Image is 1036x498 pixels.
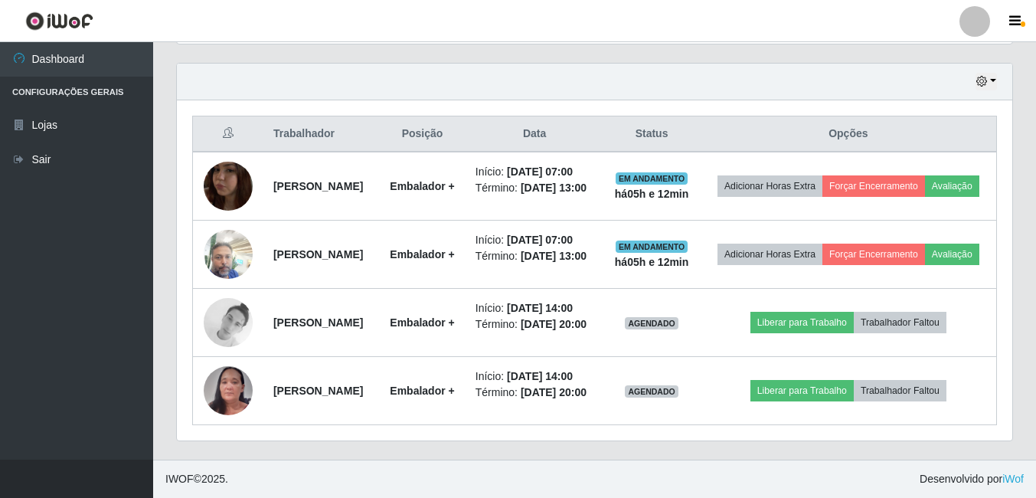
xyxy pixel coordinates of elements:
button: Avaliação [925,175,979,197]
time: [DATE] 07:00 [507,165,573,178]
strong: [PERSON_NAME] [273,316,363,329]
time: [DATE] 13:00 [521,182,587,194]
th: Status [603,116,700,152]
img: CoreUI Logo [25,11,93,31]
img: 1749490683710.jpeg [204,221,253,287]
img: 1737429770350.jpeg [204,143,253,230]
time: [DATE] 20:00 [521,386,587,398]
time: [DATE] 13:00 [521,250,587,262]
time: [DATE] 14:00 [507,302,573,314]
strong: Embalador + [390,316,454,329]
strong: Embalador + [390,248,454,260]
time: [DATE] 07:00 [507,234,573,246]
span: IWOF [165,473,194,485]
span: EM ANDAMENTO [616,241,688,253]
strong: há 05 h e 12 min [615,188,689,200]
th: Posição [378,116,466,152]
strong: [PERSON_NAME] [273,385,363,397]
span: AGENDADO [625,385,678,398]
button: Trabalhador Faltou [854,312,946,333]
button: Avaliação [925,244,979,265]
th: Data [466,116,603,152]
button: Forçar Encerramento [822,175,925,197]
time: [DATE] 14:00 [507,370,573,382]
img: 1709948843689.jpeg [204,338,253,444]
li: Término: [476,248,594,264]
strong: Embalador + [390,180,454,192]
li: Término: [476,316,594,333]
li: Término: [476,385,594,401]
a: iWof [1002,473,1024,485]
li: Início: [476,232,594,248]
li: Início: [476,300,594,316]
strong: [PERSON_NAME] [273,180,363,192]
li: Término: [476,180,594,196]
span: EM ANDAMENTO [616,172,688,185]
strong: Embalador + [390,385,454,397]
button: Adicionar Horas Extra [717,175,822,197]
button: Liberar para Trabalho [750,380,854,401]
span: AGENDADO [625,317,678,329]
li: Início: [476,164,594,180]
button: Trabalhador Faltou [854,380,946,401]
th: Opções [701,116,997,152]
button: Liberar para Trabalho [750,312,854,333]
img: 1730297824341.jpeg [204,298,253,347]
li: Início: [476,369,594,385]
span: Desenvolvido por [920,471,1024,487]
button: Adicionar Horas Extra [717,244,822,265]
strong: há 05 h e 12 min [615,256,689,268]
time: [DATE] 20:00 [521,318,587,330]
th: Trabalhador [264,116,378,152]
strong: [PERSON_NAME] [273,248,363,260]
button: Forçar Encerramento [822,244,925,265]
span: © 2025 . [165,471,228,487]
